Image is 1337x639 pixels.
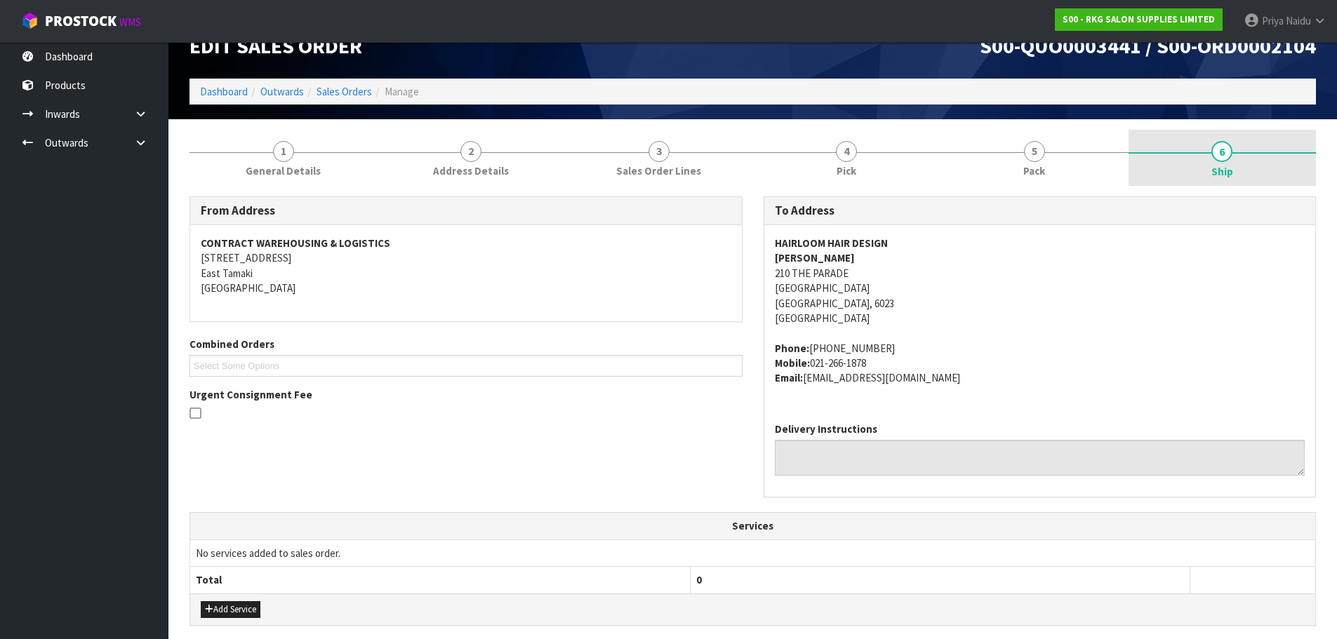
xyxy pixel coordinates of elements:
[837,163,856,178] span: Pick
[775,251,855,264] strong: [PERSON_NAME]
[260,85,304,98] a: Outwards
[775,341,1305,386] address: [PHONE_NUMBER] 021-266-1878 [EMAIL_ADDRESS][DOMAIN_NAME]
[1286,14,1311,27] span: Naidu
[1055,8,1223,31] a: S00 - RKG SALON SUPPLIES LIMITED
[433,163,509,178] span: Address Details
[385,85,419,98] span: Manage
[775,236,1305,326] address: 210 THE PARADE [GEOGRAPHIC_DATA] [GEOGRAPHIC_DATA], 6023 [GEOGRAPHIC_DATA]
[273,141,294,162] span: 1
[189,337,274,351] label: Combined Orders
[775,356,810,370] strong: mobile
[317,85,372,98] a: Sales Orders
[836,141,857,162] span: 4
[1262,14,1284,27] span: Priya
[119,15,141,29] small: WMS
[775,422,877,436] label: Delivery Instructions
[648,141,670,162] span: 3
[775,342,809,355] strong: phone
[201,236,731,296] address: [STREET_ADDRESS] East Tamaki [GEOGRAPHIC_DATA]
[1023,163,1045,178] span: Pack
[1211,164,1233,179] span: Ship
[201,601,260,618] button: Add Service
[775,371,803,384] strong: email
[775,204,1305,217] h3: To Address
[189,32,362,59] span: Edit Sales Order
[696,573,702,586] span: 0
[190,513,1315,539] th: Services
[1063,13,1215,25] strong: S00 - RKG SALON SUPPLIES LIMITED
[980,32,1316,59] span: S00-QUO0003441 / S00-ORD0002104
[1211,141,1232,162] span: 6
[189,387,312,402] label: Urgent Consignment Fee
[201,236,390,250] strong: CONTRACT WAREHOUSING & LOGISTICS
[190,567,690,593] th: Total
[21,12,39,29] img: cube-alt.png
[200,85,248,98] a: Dashboard
[460,141,481,162] span: 2
[775,236,888,250] strong: HAIRLOOM HAIR DESIGN
[190,539,1315,566] td: No services added to sales order.
[246,163,321,178] span: General Details
[1024,141,1045,162] span: 5
[201,204,731,217] h3: From Address
[45,12,117,30] span: ProStock
[616,163,701,178] span: Sales Order Lines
